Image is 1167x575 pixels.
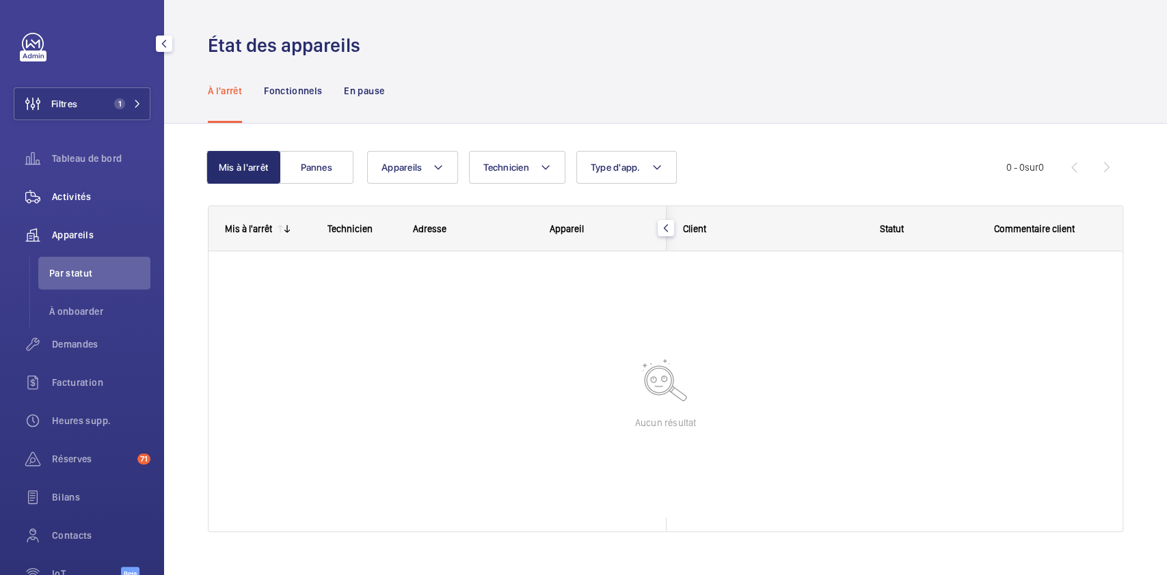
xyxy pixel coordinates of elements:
[483,162,529,173] span: Technicien
[591,162,641,173] span: Type d'app.
[52,529,150,542] span: Contacts
[114,98,125,109] span: 1
[550,223,650,234] div: Appareil
[1025,162,1038,173] span: sur
[52,337,150,351] span: Demandes
[52,190,150,204] span: Activités
[576,151,677,184] button: Type d'app.
[52,376,150,389] span: Facturation
[327,223,373,234] span: Technicien
[413,223,446,234] span: Adresse
[206,151,280,184] button: Mis à l'arrêt
[52,228,150,242] span: Appareils
[225,223,272,234] div: Mis à l'arrêt
[14,87,150,120] button: Filtres1
[49,305,150,318] span: À onboarder
[51,97,77,111] span: Filtres
[137,453,150,464] span: 71
[469,151,565,184] button: Technicien
[344,84,384,98] p: En pause
[52,452,132,466] span: Réserves
[994,223,1075,234] span: Commentaire client
[367,151,458,184] button: Appareils
[208,84,242,98] p: À l'arrêt
[49,266,150,280] span: Par statut
[381,162,422,173] span: Appareils
[280,151,353,184] button: Pannes
[208,33,368,58] h1: État des appareils
[880,223,904,234] span: Statut
[52,490,150,504] span: Bilans
[264,84,322,98] p: Fonctionnels
[52,414,150,427] span: Heures supp.
[1006,163,1044,172] span: 0 - 0 0
[52,152,150,165] span: Tableau de bord
[683,223,706,234] span: Client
